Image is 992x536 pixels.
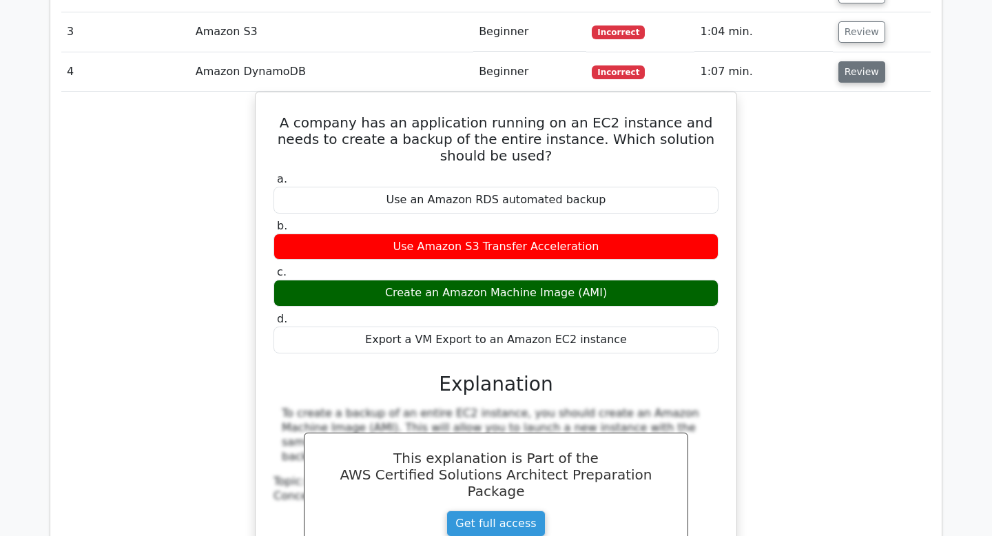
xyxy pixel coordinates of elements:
span: b. [277,219,287,232]
h5: A company has an application running on an EC2 instance and needs to create a backup of the entir... [272,114,720,164]
td: 1:07 min. [694,52,832,92]
button: Review [838,21,885,43]
div: Use Amazon S3 Transfer Acceleration [273,234,719,260]
span: d. [277,312,287,325]
td: Beginner [473,52,586,92]
span: Incorrect [592,65,645,79]
span: a. [277,172,287,185]
button: Review [838,61,885,83]
td: 4 [61,52,190,92]
div: Use an Amazon RDS automated backup [273,187,719,214]
td: Amazon S3 [190,12,473,52]
div: Topic: [273,475,719,489]
td: Amazon DynamoDB [190,52,473,92]
div: Export a VM Export to an Amazon EC2 instance [273,327,719,353]
span: Incorrect [592,25,645,39]
div: Create an Amazon Machine Image (AMI) [273,280,719,307]
h3: Explanation [282,373,710,396]
div: To create a backup of an entire EC2 instance, you should create an Amazon Machine Image (AMI). Th... [282,406,710,464]
td: 1:04 min. [694,12,832,52]
div: Concept: [273,489,719,504]
span: c. [277,265,287,278]
td: Beginner [473,12,586,52]
td: 3 [61,12,190,52]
